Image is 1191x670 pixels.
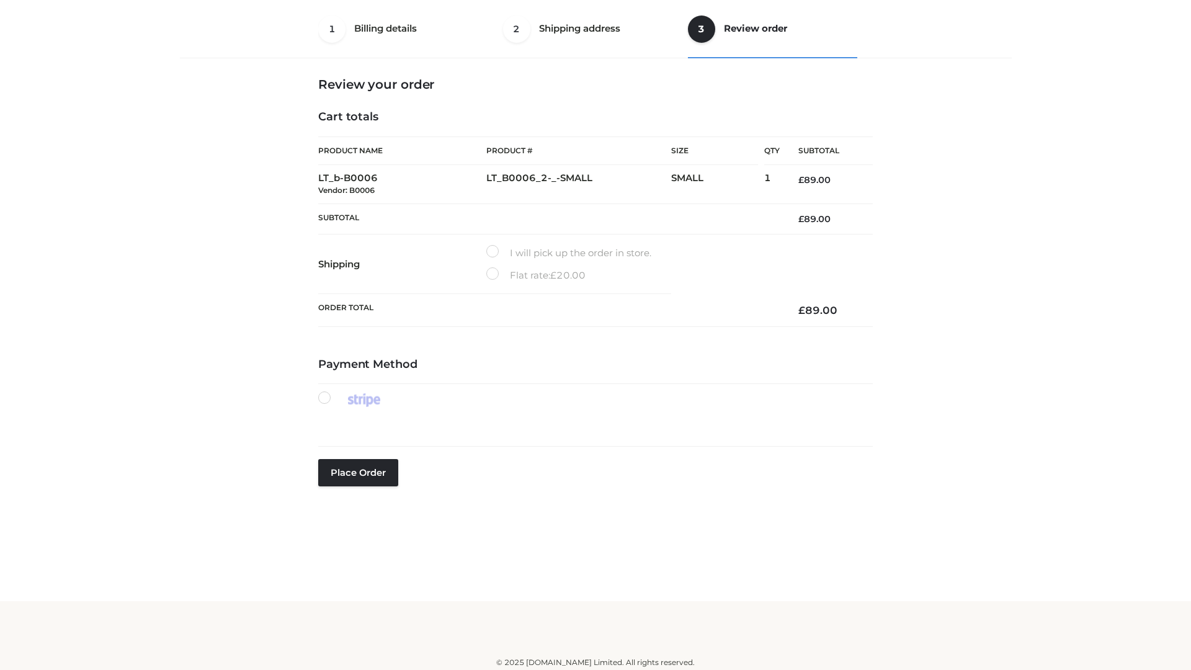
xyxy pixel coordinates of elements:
small: Vendor: B0006 [318,185,375,195]
div: © 2025 [DOMAIN_NAME] Limited. All rights reserved. [184,656,1007,669]
bdi: 89.00 [798,174,831,185]
h4: Payment Method [318,358,873,372]
bdi: 20.00 [550,269,586,281]
span: £ [798,174,804,185]
label: Flat rate: [486,267,586,284]
h3: Review your order [318,77,873,92]
button: Place order [318,459,398,486]
span: £ [550,269,556,281]
h4: Cart totals [318,110,873,124]
td: 1 [764,165,780,204]
th: Product Name [318,136,486,165]
th: Subtotal [780,137,873,165]
span: £ [798,304,805,316]
th: Product # [486,136,671,165]
td: LT_b-B0006 [318,165,486,204]
span: £ [798,213,804,225]
bdi: 89.00 [798,304,837,316]
th: Size [671,137,758,165]
th: Qty [764,136,780,165]
td: LT_B0006_2-_-SMALL [486,165,671,204]
bdi: 89.00 [798,213,831,225]
th: Subtotal [318,203,780,234]
label: I will pick up the order in store. [486,245,651,261]
th: Shipping [318,234,486,294]
th: Order Total [318,294,780,327]
td: SMALL [671,165,764,204]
